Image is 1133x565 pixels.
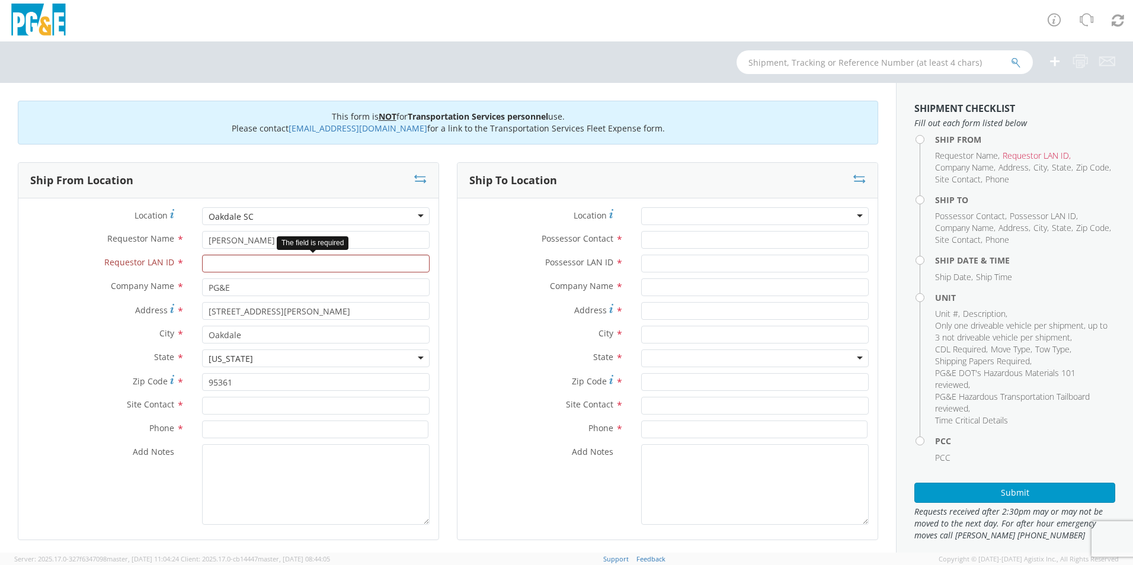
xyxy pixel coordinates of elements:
li: , [935,344,988,355]
li: , [1052,222,1073,234]
span: Address [998,162,1029,173]
span: PCC [935,452,950,463]
h4: PCC [935,436,1115,445]
h4: Ship Date & Time [935,256,1115,265]
span: Requestor LAN ID [1003,150,1069,161]
span: City [1033,162,1047,173]
span: Fill out each form listed below [914,117,1115,129]
span: Possessor Contact [542,233,613,244]
span: Requestor Name [107,233,174,244]
span: Copyright © [DATE]-[DATE] Agistix Inc., All Rights Reserved [939,554,1119,564]
span: Company Name [550,280,613,291]
span: Zip Code [572,375,607,387]
span: Possessor LAN ID [545,256,613,268]
li: , [935,234,982,246]
span: State [1052,162,1071,173]
li: , [935,271,973,283]
li: , [998,222,1030,234]
li: , [1033,222,1049,234]
span: State [593,351,613,362]
li: , [935,162,996,174]
div: Oakdale SC [209,211,254,223]
span: Address [574,304,607,316]
li: , [1076,162,1111,174]
h4: Unit [935,293,1115,302]
li: , [935,308,960,320]
span: Add Notes [133,446,174,457]
span: Phone [985,234,1009,245]
span: Site Contact [935,174,981,185]
button: Submit [914,483,1115,503]
span: State [1052,222,1071,233]
li: , [991,344,1032,355]
img: pge-logo-06675f144f4cfa6a6814.png [9,4,68,38]
h3: Ship To Location [469,175,557,187]
li: , [935,222,996,234]
span: Location [574,210,607,221]
li: , [1052,162,1073,174]
div: This form is for use. Please contact for a link to the Transportation Services Fleet Expense form. [18,101,878,145]
li: , [935,391,1112,415]
span: Ship Date [935,271,971,282]
span: Shipping Papers Required [935,355,1030,367]
li: , [935,320,1112,344]
span: Requests received after 2:30pm may or may not be moved to the next day. For after hour emergency ... [914,506,1115,541]
span: Unit # [935,308,958,319]
span: Possessor LAN ID [1010,210,1076,221]
li: , [963,308,1007,320]
div: The field is required [277,236,348,250]
h4: Ship To [935,195,1115,204]
li: , [1076,222,1111,234]
li: , [998,162,1030,174]
span: PG&E DOT's Hazardous Materials 101 reviewed [935,367,1076,390]
span: Address [998,222,1029,233]
li: , [1010,210,1078,222]
li: , [935,150,1000,162]
li: , [935,210,1007,222]
span: State [154,351,174,362]
strong: Shipment Checklist [914,102,1015,115]
span: City [598,328,613,339]
li: , [935,355,1032,367]
span: Phone [985,174,1009,185]
li: , [1033,162,1049,174]
span: Site Contact [566,399,613,410]
span: Server: 2025.17.0-327f6347098 [14,554,179,563]
a: Feedback [636,554,665,563]
span: City [1033,222,1047,233]
span: Requestor Name [935,150,998,161]
span: Time Critical Details [935,415,1008,426]
span: Site Contact [935,234,981,245]
span: Ship Time [976,271,1012,282]
span: Zip Code [1076,162,1109,173]
span: Description [963,308,1006,319]
span: Requestor LAN ID [104,256,174,268]
span: Add Notes [572,446,613,457]
span: Company Name [935,162,994,173]
u: NOT [379,111,396,122]
h3: Ship From Location [30,175,133,187]
span: PG&E Hazardous Transportation Tailboard reviewed [935,391,1090,414]
span: Address [135,304,168,316]
span: Tow Type [1035,344,1070,355]
span: City [159,328,174,339]
span: CDL Required [935,344,986,355]
input: Shipment, Tracking or Reference Number (at least 4 chars) [737,50,1033,74]
span: Phone [149,422,174,434]
span: Company Name [111,280,174,291]
span: Company Name [935,222,994,233]
span: Client: 2025.17.0-cb14447 [181,554,330,563]
li: , [935,367,1112,391]
a: [EMAIL_ADDRESS][DOMAIN_NAME] [289,123,427,134]
span: Only one driveable vehicle per shipment, up to 3 not driveable vehicle per shipment [935,320,1108,343]
b: Transportation Services personnel [408,111,548,122]
span: Zip Code [1076,222,1109,233]
span: master, [DATE] 08:44:05 [258,554,330,563]
span: Possessor Contact [935,210,1005,221]
li: , [1003,150,1071,162]
h4: Ship From [935,135,1115,144]
a: Support [603,554,629,563]
div: [US_STATE] [209,353,253,365]
span: master, [DATE] 11:04:24 [107,554,179,563]
span: Location [135,210,168,221]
